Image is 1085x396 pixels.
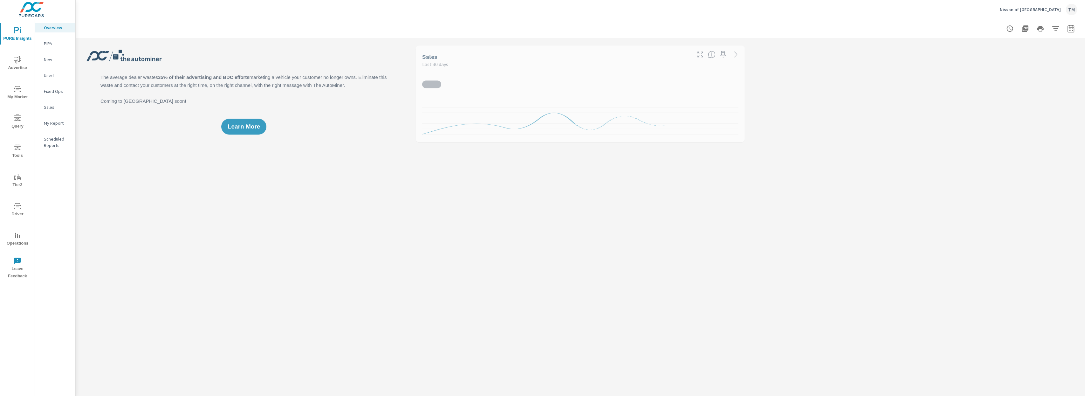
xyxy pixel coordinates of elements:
p: Scheduled Reports [44,136,70,149]
button: Select Date Range [1065,22,1077,35]
div: Overview [35,23,75,32]
span: Leave Feedback [2,257,33,280]
p: Used [44,72,70,79]
button: "Export Report to PDF" [1019,22,1032,35]
a: See more details in report [731,49,741,59]
button: Make Fullscreen [695,49,705,59]
span: Operations [2,232,33,247]
p: Sales [44,104,70,110]
div: Sales [35,102,75,112]
p: New [44,56,70,63]
span: Advertise [2,56,33,72]
div: Used [35,71,75,80]
span: Tools [2,144,33,159]
span: Driver [2,202,33,218]
span: Learn More [228,124,260,129]
p: My Report [44,120,70,126]
div: My Report [35,118,75,128]
p: Fixed Ops [44,88,70,94]
span: Tier2 [2,173,33,189]
span: PURE Insights [2,27,33,42]
button: Print Report [1034,22,1047,35]
p: Last 30 days [422,60,448,68]
div: Fixed Ops [35,87,75,96]
div: TM [1066,4,1077,15]
span: Query [2,115,33,130]
div: PIPA [35,39,75,48]
div: Scheduled Reports [35,134,75,150]
span: Number of vehicles sold by the dealership over the selected date range. [Source: This data is sou... [708,51,716,58]
p: Overview [44,24,70,31]
h5: Sales [422,53,437,60]
div: New [35,55,75,64]
span: Save this to your personalized report [718,49,728,59]
div: nav menu [0,19,35,282]
button: Learn More [221,119,266,135]
p: PIPA [44,40,70,47]
span: My Market [2,85,33,101]
p: Nissan of [GEOGRAPHIC_DATA] [1000,7,1061,12]
button: Apply Filters [1049,22,1062,35]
